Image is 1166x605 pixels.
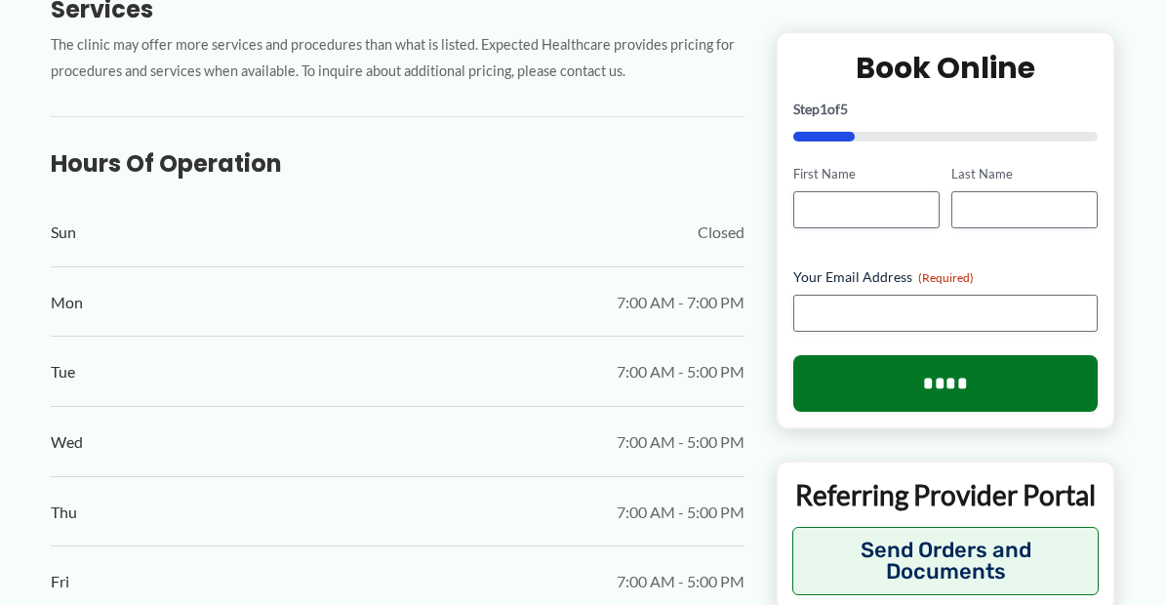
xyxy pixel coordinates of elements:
span: (Required) [918,270,974,285]
span: Tue [51,357,75,386]
label: Your Email Address [793,267,1098,287]
span: Wed [51,427,83,457]
span: 7:00 AM - 5:00 PM [617,427,744,457]
span: Closed [698,218,744,247]
p: Referring Provider Portal [792,477,1099,512]
p: The clinic may offer more services and procedures than what is listed. Expected Healthcare provid... [51,32,744,85]
label: First Name [793,165,940,183]
h2: Book Online [793,49,1098,87]
span: 7:00 AM - 7:00 PM [617,288,744,317]
span: 7:00 AM - 5:00 PM [617,357,744,386]
span: 7:00 AM - 5:00 PM [617,567,744,596]
span: Sun [51,218,76,247]
span: 7:00 AM - 5:00 PM [617,498,744,527]
span: Mon [51,288,83,317]
span: 5 [840,101,848,117]
p: Step of [793,102,1098,116]
button: Send Orders and Documents [792,527,1099,595]
label: Last Name [951,165,1098,183]
span: 1 [820,101,827,117]
span: Fri [51,567,69,596]
span: Thu [51,498,77,527]
h3: Hours of Operation [51,148,744,179]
